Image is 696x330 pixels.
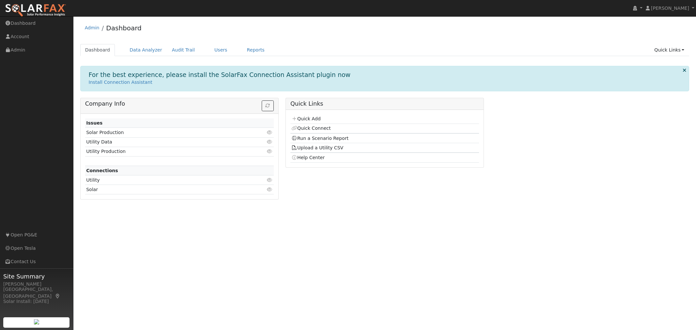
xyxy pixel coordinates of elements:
[34,319,39,324] img: retrieve
[290,100,479,107] h5: Quick Links
[85,185,243,194] td: Solar
[649,44,689,56] a: Quick Links
[85,147,243,156] td: Utility Production
[209,44,232,56] a: Users
[291,155,325,160] a: Help Center
[86,120,102,126] strong: Issues
[267,149,273,154] i: Click to view
[167,44,200,56] a: Audit Trail
[651,6,689,11] span: [PERSON_NAME]
[291,145,343,150] a: Upload a Utility CSV
[291,126,331,131] a: Quick Connect
[85,137,243,147] td: Utility Data
[267,140,273,144] i: Click to view
[291,116,320,121] a: Quick Add
[267,130,273,135] i: Click to view
[3,298,70,305] div: Solar Install: [DATE]
[125,44,167,56] a: Data Analyzer
[85,100,274,107] h5: Company Info
[80,44,115,56] a: Dashboard
[242,44,270,56] a: Reports
[267,187,273,192] i: Click to view
[267,178,273,182] i: Click to view
[3,286,70,300] div: [GEOGRAPHIC_DATA], [GEOGRAPHIC_DATA]
[3,272,70,281] span: Site Summary
[5,4,66,17] img: SolarFax
[85,25,100,30] a: Admin
[89,71,351,79] h1: For the best experience, please install the SolarFax Connection Assistant plugin now
[85,175,243,185] td: Utility
[106,24,142,32] a: Dashboard
[85,128,243,137] td: Solar Production
[89,80,152,85] a: Install Connection Assistant
[291,136,348,141] a: Run a Scenario Report
[55,293,61,299] a: Map
[86,168,118,173] strong: Connections
[3,281,70,288] div: [PERSON_NAME]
